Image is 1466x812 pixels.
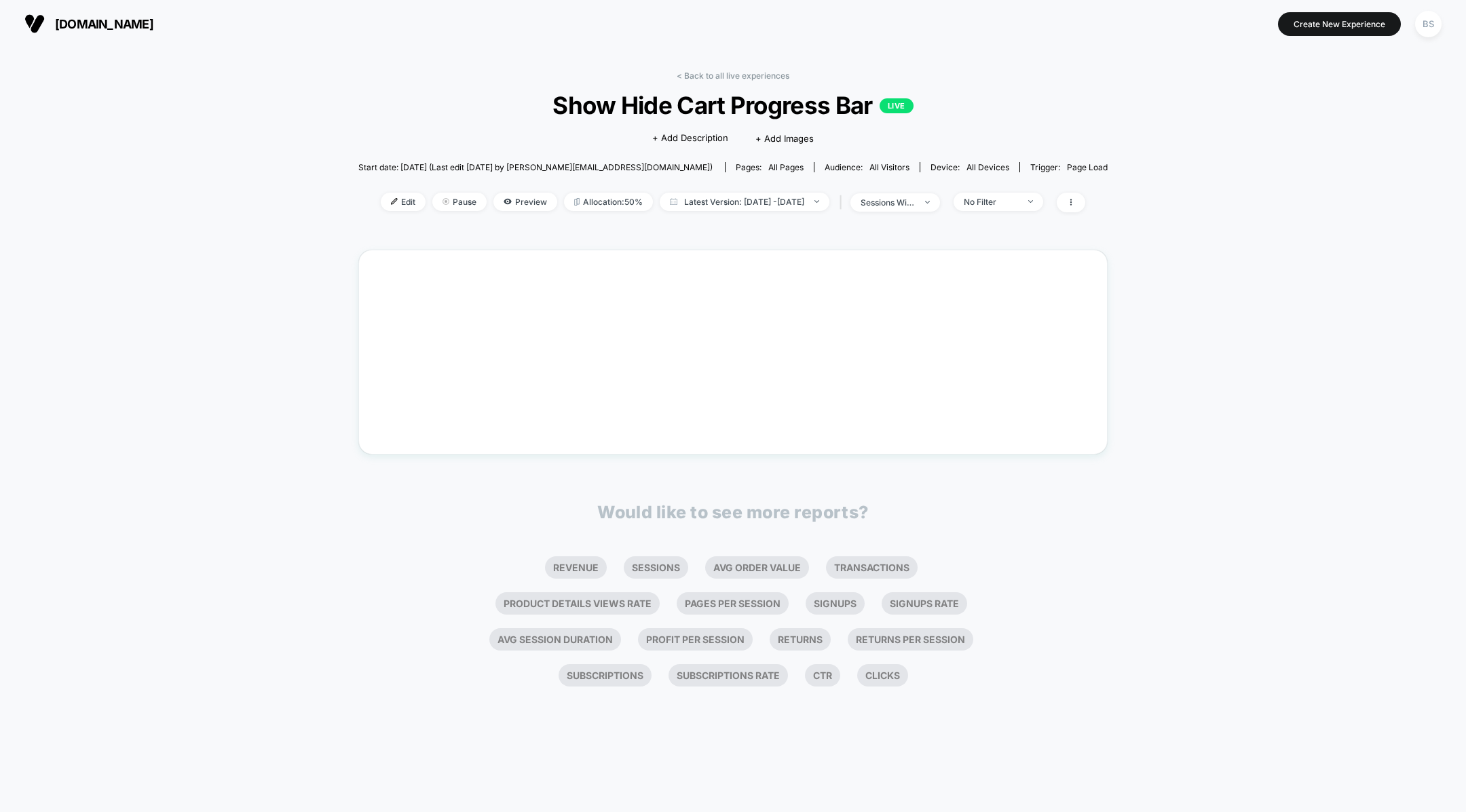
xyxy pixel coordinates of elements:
[768,162,804,172] span: all pages
[432,193,487,211] span: Pause
[1415,11,1442,37] div: BS
[805,664,840,687] li: Ctr
[836,193,850,212] span: |
[396,91,1070,119] span: Show Hide Cart Progress Bar
[826,556,918,579] li: Transactions
[660,193,829,211] span: Latest Version: [DATE] - [DATE]
[755,133,814,144] span: + Add Images
[493,193,557,211] span: Preview
[880,98,914,113] p: LIVE
[925,201,930,204] img: end
[564,193,653,211] span: Allocation: 50%
[1067,162,1108,172] span: Page Load
[882,592,967,615] li: Signups Rate
[848,628,973,651] li: Returns Per Session
[443,198,449,205] img: end
[806,592,865,615] li: Signups
[624,556,688,579] li: Sessions
[545,556,607,579] li: Revenue
[597,502,869,522] p: Would like to see more reports?
[358,162,713,172] span: Start date: [DATE] (Last edit [DATE] by [PERSON_NAME][EMAIL_ADDRESS][DOMAIN_NAME])
[20,13,157,35] button: [DOMAIN_NAME]
[559,664,652,687] li: Subscriptions
[391,198,398,205] img: edit
[55,17,153,31] span: [DOMAIN_NAME]
[1030,162,1108,172] div: Trigger:
[869,162,909,172] span: All Visitors
[1028,200,1033,203] img: end
[574,198,580,206] img: rebalance
[1411,10,1446,38] button: BS
[770,628,831,651] li: Returns
[677,592,789,615] li: Pages Per Session
[857,664,908,687] li: Clicks
[861,197,915,208] div: sessions with impression
[920,162,1019,172] span: Device:
[966,162,1009,172] span: all devices
[652,132,728,145] span: + Add Description
[489,628,621,651] li: Avg Session Duration
[677,71,789,81] a: < Back to all live experiences
[24,14,45,34] img: Visually logo
[495,592,660,615] li: Product Details Views Rate
[825,162,909,172] div: Audience:
[736,162,804,172] div: Pages:
[670,198,677,205] img: calendar
[638,628,753,651] li: Profit Per Session
[705,556,809,579] li: Avg Order Value
[1278,12,1401,36] button: Create New Experience
[381,193,426,211] span: Edit
[814,200,819,203] img: end
[964,197,1018,207] div: No Filter
[669,664,788,687] li: Subscriptions Rate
